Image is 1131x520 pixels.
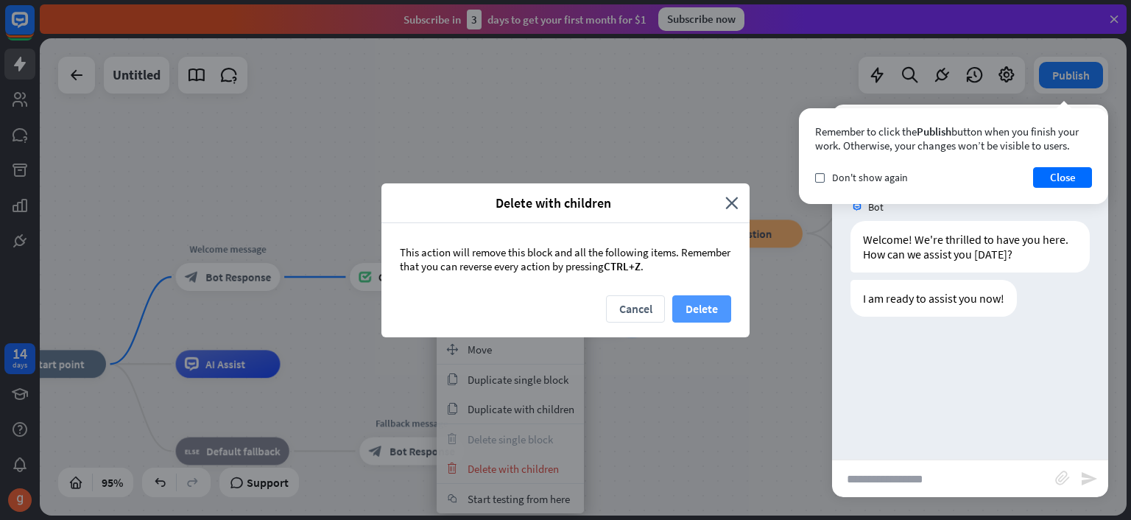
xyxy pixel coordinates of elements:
[672,295,731,323] button: Delete
[392,194,714,211] span: Delete with children
[725,194,739,211] i: close
[917,124,951,138] span: Publish
[381,223,750,295] div: This action will remove this block and all the following items. Remember that you can reverse eve...
[12,6,56,50] button: Open LiveChat chat widget
[1080,470,1098,488] i: send
[850,280,1017,317] div: I am ready to assist you now!
[1033,167,1092,188] button: Close
[850,221,1090,273] div: Welcome! We're thrilled to have you here. How can we assist you [DATE]?
[868,200,884,214] span: Bot
[604,259,641,273] span: CTRL+Z
[832,171,908,184] span: Don't show again
[815,124,1092,152] div: Remember to click the button when you finish your work. Otherwise, your changes won’t be visible ...
[606,295,665,323] button: Cancel
[1055,471,1070,485] i: block_attachment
